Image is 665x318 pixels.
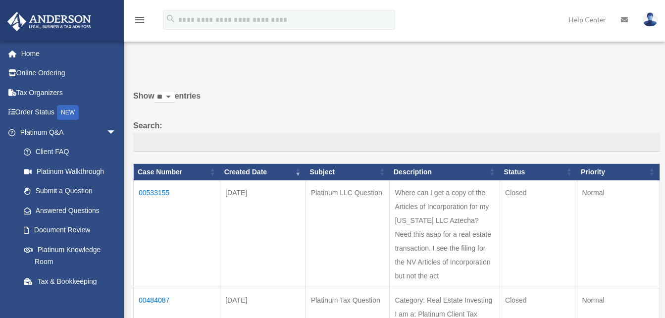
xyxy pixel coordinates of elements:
a: Order StatusNEW [7,103,131,123]
td: 00533155 [134,180,220,288]
a: Home [7,44,131,63]
td: Closed [500,180,577,288]
div: NEW [57,105,79,120]
a: Document Review [14,220,126,240]
th: Priority: activate to sort column ascending [577,163,660,180]
a: Answered Questions [14,201,121,220]
i: menu [134,14,146,26]
span: arrow_drop_down [106,122,126,143]
th: Subject: activate to sort column ascending [306,163,390,180]
a: Platinum Walkthrough [14,161,126,181]
a: menu [134,17,146,26]
td: Platinum LLC Question [306,180,390,288]
td: [DATE] [220,180,306,288]
th: Status: activate to sort column ascending [500,163,577,180]
a: Tax & Bookkeeping Packages [14,271,126,303]
img: User Pic [643,12,658,27]
a: Tax Organizers [7,83,131,103]
label: Search: [133,119,660,152]
a: Client FAQ [14,142,126,162]
input: Search: [133,133,660,152]
a: Platinum Q&Aarrow_drop_down [7,122,126,142]
td: Normal [577,180,660,288]
a: Submit a Question [14,181,126,201]
th: Created Date: activate to sort column ascending [220,163,306,180]
th: Case Number: activate to sort column ascending [134,163,220,180]
img: Anderson Advisors Platinum Portal [4,12,94,31]
td: Where can I get a copy of the Articles of Incorporation for my [US_STATE] LLC Aztecha? Need this ... [390,180,500,288]
select: Showentries [154,92,175,103]
th: Description: activate to sort column ascending [390,163,500,180]
a: Online Ordering [7,63,131,83]
i: search [165,13,176,24]
a: Platinum Knowledge Room [14,240,126,271]
label: Show entries [133,89,660,113]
